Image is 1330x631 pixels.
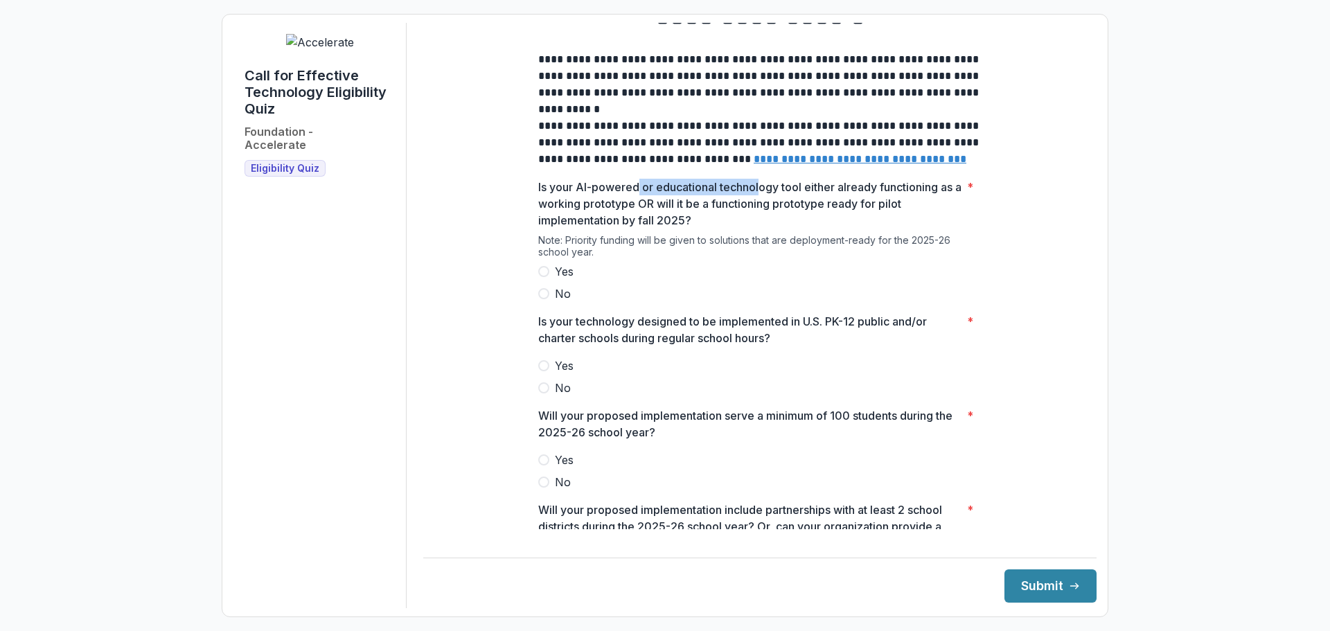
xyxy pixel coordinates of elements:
[538,501,961,568] p: Will your proposed implementation include partnerships with at least 2 school districts during th...
[555,474,571,490] span: No
[1004,569,1097,603] button: Submit
[538,234,982,263] div: Note: Priority funding will be given to solutions that are deployment-ready for the 2025-26 schoo...
[245,67,395,117] h1: Call for Effective Technology Eligibility Quiz
[555,452,574,468] span: Yes
[538,179,961,229] p: Is your AI-powered or educational technology tool either already functioning as a working prototy...
[555,357,574,374] span: Yes
[538,313,961,346] p: Is your technology designed to be implemented in U.S. PK-12 public and/or charter schools during ...
[251,163,319,175] span: Eligibility Quiz
[555,285,571,302] span: No
[538,407,961,441] p: Will your proposed implementation serve a minimum of 100 students during the 2025-26 school year?
[555,263,574,280] span: Yes
[555,380,571,396] span: No
[286,34,354,51] img: Accelerate
[245,125,313,152] h2: Foundation - Accelerate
